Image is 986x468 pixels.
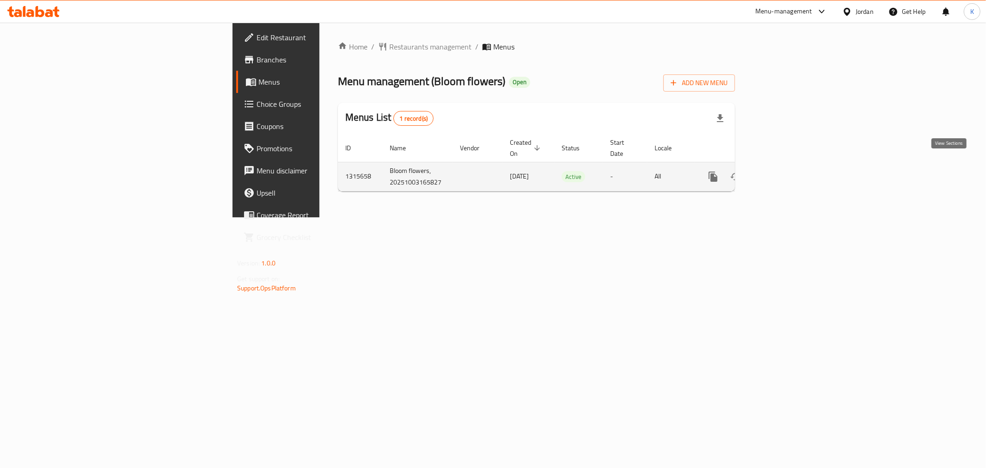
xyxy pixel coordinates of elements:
span: Start Date [610,137,636,159]
span: Menu disclaimer [257,165,390,176]
span: Coupons [257,121,390,132]
div: Active [562,171,585,182]
span: Menus [258,76,390,87]
span: Active [562,172,585,182]
span: Grocery Checklist [257,232,390,243]
li: / [475,41,478,52]
a: Restaurants management [378,41,472,52]
a: Menu disclaimer [236,160,397,182]
span: Coverage Report [257,209,390,221]
span: Choice Groups [257,99,390,110]
span: Add New Menu [671,77,728,89]
span: Version: [237,257,260,269]
span: Locale [655,142,684,154]
a: Menus [236,71,397,93]
h2: Menus List [345,111,434,126]
span: Menu management ( Bloom flowers ) [338,71,505,92]
div: Jordan [856,6,874,17]
span: Status [562,142,592,154]
span: Restaurants management [389,41,472,52]
span: Created On [510,137,543,159]
span: Promotions [257,143,390,154]
span: 1.0.0 [261,257,276,269]
a: Support.OpsPlatform [237,282,296,294]
span: Upsell [257,187,390,198]
th: Actions [695,134,798,162]
span: Get support on: [237,273,280,285]
a: Coverage Report [236,204,397,226]
div: Open [509,77,530,88]
div: Menu-management [755,6,812,17]
span: Open [509,78,530,86]
a: Promotions [236,137,397,160]
span: Edit Restaurant [257,32,390,43]
button: Change Status [724,166,747,188]
a: Choice Groups [236,93,397,115]
span: 1 record(s) [394,114,433,123]
td: All [647,162,695,191]
td: Bloom flowers, 20251003165827 [382,162,453,191]
span: ID [345,142,363,154]
a: Coupons [236,115,397,137]
nav: breadcrumb [338,41,735,52]
a: Upsell [236,182,397,204]
a: Grocery Checklist [236,226,397,248]
span: Menus [493,41,514,52]
td: - [603,162,647,191]
span: K [970,6,974,17]
table: enhanced table [338,134,798,191]
span: Vendor [460,142,491,154]
button: more [702,166,724,188]
a: Edit Restaurant [236,26,397,49]
span: Name [390,142,418,154]
div: Export file [709,107,731,129]
a: Branches [236,49,397,71]
div: Total records count [393,111,434,126]
button: Add New Menu [663,74,735,92]
span: Branches [257,54,390,65]
span: [DATE] [510,170,529,182]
